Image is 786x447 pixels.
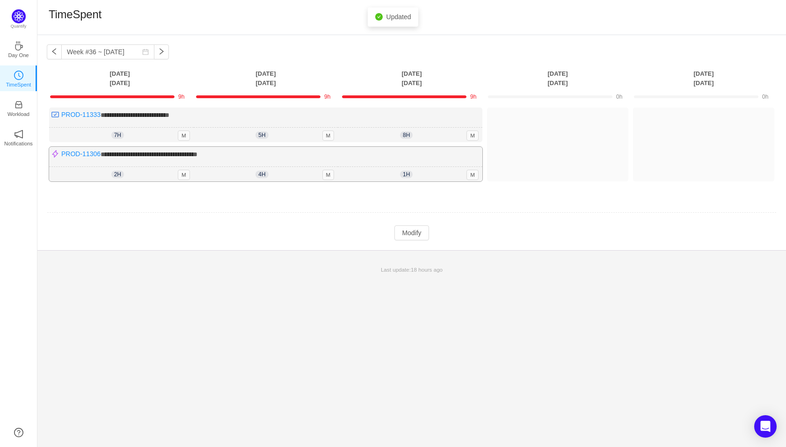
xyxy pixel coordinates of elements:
p: Notifications [4,139,33,148]
button: icon: right [154,44,169,59]
i: icon: inbox [14,100,23,109]
th: [DATE] [DATE] [47,69,193,88]
a: PROD-11306 [61,150,101,158]
span: 9h [324,94,330,100]
i: icon: calendar [142,49,149,55]
span: 0h [762,94,768,100]
a: PROD-11333 [61,111,101,118]
span: M [178,130,190,141]
p: Day One [8,51,29,59]
input: Select a week [61,44,154,59]
span: M [322,170,335,180]
h1: TimeSpent [49,7,102,22]
i: icon: notification [14,130,23,139]
span: 9h [470,94,476,100]
span: M [466,170,479,180]
i: icon: coffee [14,41,23,50]
a: icon: clock-circleTimeSpent [14,73,23,83]
span: Last update: [381,267,443,273]
span: 4h [255,171,268,178]
p: Quantify [11,23,27,30]
span: 2h [111,171,124,178]
span: 9h [178,94,184,100]
th: [DATE] [DATE] [193,69,339,88]
a: icon: notificationNotifications [14,132,23,142]
span: 0h [616,94,622,100]
span: 5h [255,131,268,139]
span: 1h [400,171,413,178]
th: [DATE] [DATE] [485,69,631,88]
th: [DATE] [DATE] [631,69,777,88]
a: icon: coffeeDay One [14,44,23,53]
p: TimeSpent [6,80,31,89]
i: icon: check-circle [375,13,383,21]
i: icon: clock-circle [14,71,23,80]
a: icon: inboxWorkload [14,103,23,112]
th: [DATE] [DATE] [339,69,485,88]
button: Modify [394,225,429,240]
span: 7h [111,131,124,139]
span: 8h [400,131,413,139]
span: M [466,130,479,141]
img: Quantify [12,9,26,23]
a: icon: question-circle [14,428,23,437]
span: M [322,130,335,141]
span: M [178,170,190,180]
img: 10307 [51,150,59,158]
span: 18 hours ago [411,267,443,273]
div: Open Intercom Messenger [754,415,777,438]
button: icon: left [47,44,62,59]
p: Workload [7,110,29,118]
img: 10300 [51,111,59,118]
span: Updated [386,13,411,21]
